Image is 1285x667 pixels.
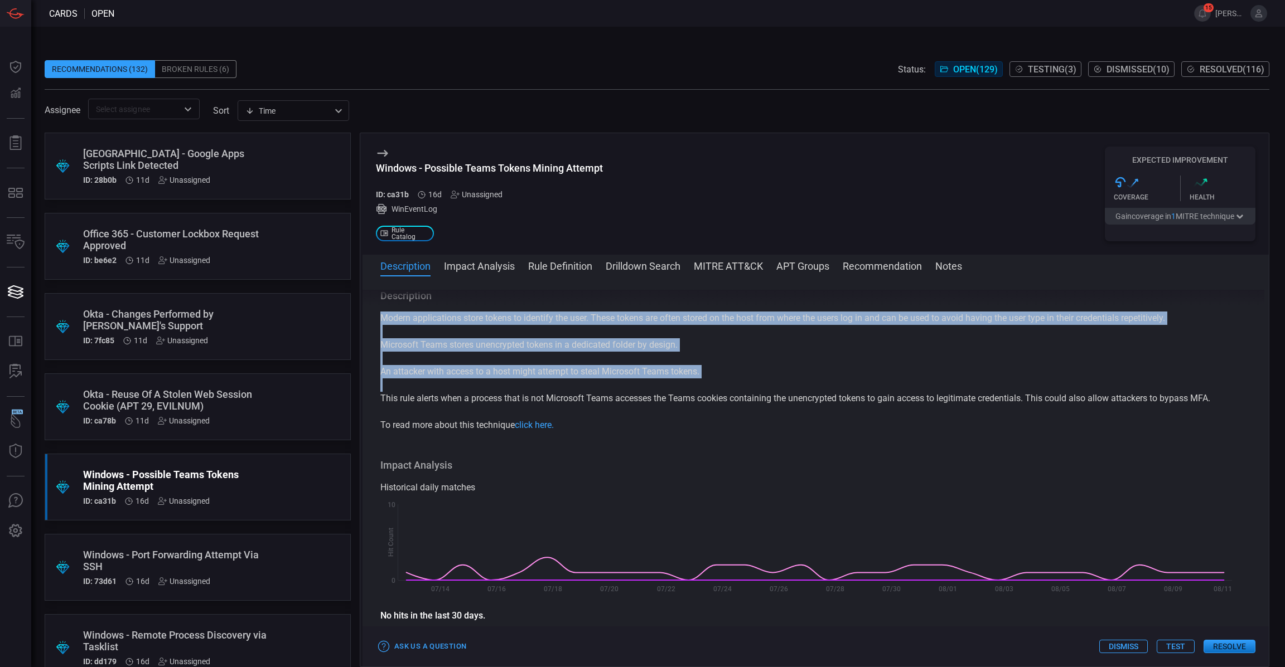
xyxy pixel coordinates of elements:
button: Recommendation [843,259,922,272]
span: Rule Catalog [392,227,429,240]
button: Impact Analysis [444,259,515,272]
span: Aug 19, 2025 7:57 AM [134,336,147,345]
p: This rule alerts when a process that is not Microsoft Teams accesses the Teams cookies containing... [380,392,1251,405]
button: APT Groups [776,259,829,272]
text: 07/14 [431,585,450,593]
div: Unassigned [156,336,208,345]
text: 07/24 [713,585,732,593]
p: An attacker with access to a host might attempt to steal Microsoft Teams tokens. [380,365,1251,378]
text: 08/07 [1108,585,1126,593]
button: MITRE - Detection Posture [2,179,29,206]
span: open [91,8,114,19]
span: Aug 14, 2025 4:08 AM [136,496,149,505]
p: Microsoft Teams stores unencrypted tokens in a dedicated folder by design. [380,338,1251,352]
div: Historical daily matches [380,481,1251,494]
div: Okta - Reuse Of A Stolen Web Session Cookie (APT 29, EVILNUM) [83,388,270,412]
span: Aug 19, 2025 7:57 AM [136,176,149,184]
span: Assignee [45,105,80,115]
div: Unassigned [158,256,210,265]
button: Threat Intelligence [2,438,29,465]
h5: ID: ca78b [83,416,116,425]
text: 07/20 [600,585,619,593]
text: 07/30 [882,585,901,593]
span: Dismissed ( 10 ) [1107,64,1170,75]
div: Unassigned [158,577,210,586]
h5: ID: 73d61 [83,577,117,586]
button: Notes [935,259,962,272]
text: 07/26 [770,585,788,593]
div: Windows - Possible Teams Tokens Mining Attempt [83,469,270,492]
span: Aug 14, 2025 4:08 AM [136,657,149,666]
div: Broken Rules (6) [155,60,236,78]
div: Office 365 - Customer Lockbox Request Approved [83,228,270,251]
h5: ID: 28b0b [83,176,117,184]
text: 07/28 [826,585,844,593]
span: Aug 14, 2025 4:08 AM [428,190,442,199]
div: Windows - Remote Process Discovery via Tasklist [83,629,270,653]
text: 08/03 [995,585,1013,593]
span: Open ( 129 ) [953,64,998,75]
text: 10 [388,501,395,509]
strong: No hits in the last 30 days. [380,610,485,621]
text: 07/22 [657,585,675,593]
button: ALERT ANALYSIS [2,358,29,385]
text: 0 [392,577,395,585]
div: Windows - Possible Teams Tokens Mining Attempt [376,162,603,174]
button: Inventory [2,229,29,256]
span: [PERSON_NAME].[PERSON_NAME] [1215,9,1246,18]
span: Aug 14, 2025 4:08 AM [136,577,149,586]
span: Testing ( 3 ) [1028,64,1076,75]
span: Aug 19, 2025 7:57 AM [136,416,149,425]
span: 1 [1171,212,1176,221]
span: Status: [898,64,926,75]
button: Gaincoverage in1MITRE technique [1105,208,1255,225]
span: Aug 19, 2025 7:57 AM [136,256,149,265]
text: 08/01 [939,585,957,593]
h5: ID: 7fc85 [83,336,114,345]
button: Testing(3) [1009,61,1081,77]
button: Rule Definition [528,259,592,272]
div: Okta - Changes Performed by Okta's Support [83,308,270,332]
div: Unassigned [158,657,210,666]
div: Coverage [1114,193,1180,201]
h5: Expected Improvement [1105,155,1255,164]
button: Rule Catalog [2,328,29,355]
span: Resolved ( 116 ) [1200,64,1264,75]
h5: ID: be6e2 [83,256,117,265]
div: Unassigned [158,176,210,184]
h5: ID: ca31b [376,190,409,199]
p: To read more about this technique [380,418,1251,432]
button: Detections [2,80,29,107]
text: 07/16 [487,585,506,593]
input: Select assignee [91,102,178,116]
text: Hit Count [387,528,395,557]
text: 08/09 [1164,585,1182,593]
h5: ID: ca31b [83,496,116,505]
button: Dashboard [2,53,29,80]
button: Cards [2,279,29,305]
span: Cards [49,8,78,19]
button: 15 [1194,5,1211,22]
div: Windows - Port Forwarding Attempt Via SSH [83,549,270,572]
h5: ID: dd179 [83,657,117,666]
div: Unassigned [451,190,503,199]
button: Test [1157,640,1195,653]
button: Drilldown Search [606,259,680,272]
div: Unassigned [158,416,210,425]
text: 08/11 [1214,585,1232,593]
label: sort [213,105,229,116]
text: 08/05 [1051,585,1070,593]
button: Wingman [2,408,29,435]
button: Resolved(116) [1181,61,1269,77]
div: Palo Alto - Google Apps Scripts Link Detected [83,148,270,171]
button: Open [180,101,196,117]
button: Dismiss [1099,640,1148,653]
a: click here. [515,420,554,430]
button: Open(129) [935,61,1003,77]
text: 07/18 [544,585,562,593]
div: Unassigned [158,496,210,505]
button: MITRE ATT&CK [694,259,763,272]
div: WinEventLog [376,203,603,215]
div: Health [1190,193,1256,201]
button: Preferences [2,518,29,544]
